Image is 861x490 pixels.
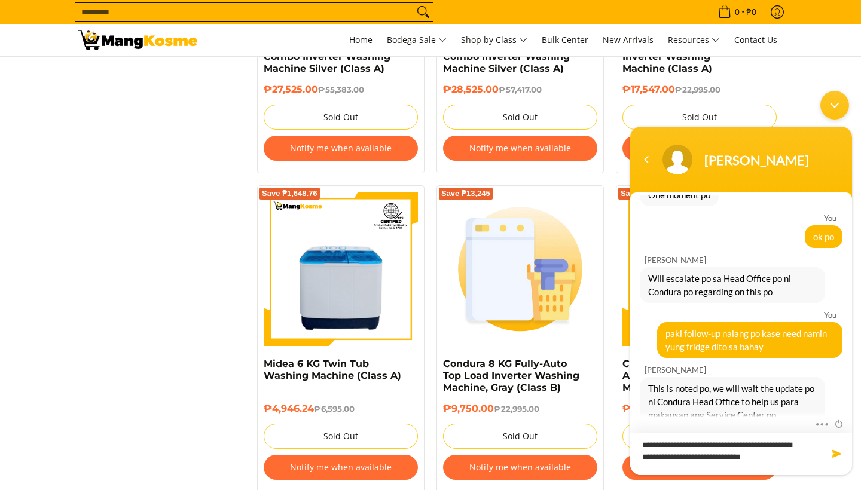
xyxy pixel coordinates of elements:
img: Condura 8 KG Fully-Auto Top Load Inverter Washing Machine, Gray (Class B) [443,192,597,346]
a: Condura 8 KG Fully-Auto Top Load Inverter Washing Machine, Gray (Class B) [443,358,579,393]
button: Sold Out [443,424,597,449]
button: Notify me when available [264,455,418,480]
h6: ₱4,437.00 [622,403,777,415]
span: New Arrivals [603,34,654,45]
button: Sold Out [622,105,777,130]
button: Sold Out [443,105,597,130]
span: • [715,5,760,19]
button: Sold Out [264,105,418,130]
a: Condura 7 KG Semi-Auto, Twin-Tub, Washing Machine (Class B) [622,358,748,393]
span: Bodega Sale [387,33,447,48]
h6: ₱4,946.24 [264,403,418,415]
button: Notify me when available [443,136,597,161]
a: Bulk Center [536,24,594,56]
span: Bulk Center [542,34,588,45]
button: Notify me when available [622,455,777,480]
span: Save ₱1,648.76 [262,190,317,197]
a: Home [343,24,378,56]
span: Shop by Class [461,33,527,48]
del: ₱22,995.00 [494,404,539,414]
a: Contact Us [728,24,783,56]
img: Midea 6 KG Twin Tub Washing Machine (Class A) [264,192,418,346]
h6: ₱27,525.00 [264,84,418,96]
a: Bodega Sale [381,24,453,56]
button: Notify me when available [264,136,418,161]
a: Shop by Class [455,24,533,56]
span: Contact Us [734,34,777,45]
h6: ₱28,525.00 [443,84,597,96]
span: Save ₱13,245 [441,190,490,197]
a: New Arrivals [597,24,660,56]
h6: ₱17,547.00 [622,84,777,96]
nav: Main Menu [209,24,783,56]
button: Search [414,3,433,21]
a: Resources [662,24,726,56]
a: Midea 6 KG Twin Tub Washing Machine (Class A) [264,358,401,381]
span: Home [349,34,373,45]
span: 0 [733,8,741,16]
h6: ₱9,750.00 [443,403,597,415]
img: Washing Machines l Mang Kosme: Home Appliances Warehouse Sale Partner [78,30,197,50]
iframe: SalesIQ Chatwindow [624,85,858,481]
button: Notify me when available [622,136,777,161]
del: ₱6,595.00 [314,404,355,414]
span: Resources [668,33,720,48]
img: condura-semi-automatic-7-kilos-twin-tub-washing-machine-front-view-mang-kosme [622,192,777,346]
button: Sold Out [264,424,418,449]
span: Save ₱4,093 [621,190,665,197]
button: Sold Out [622,424,777,449]
del: ₱55,383.00 [318,85,364,94]
span: ₱0 [744,8,758,16]
del: ₱57,417.00 [499,85,542,94]
button: Notify me when available [443,455,597,480]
